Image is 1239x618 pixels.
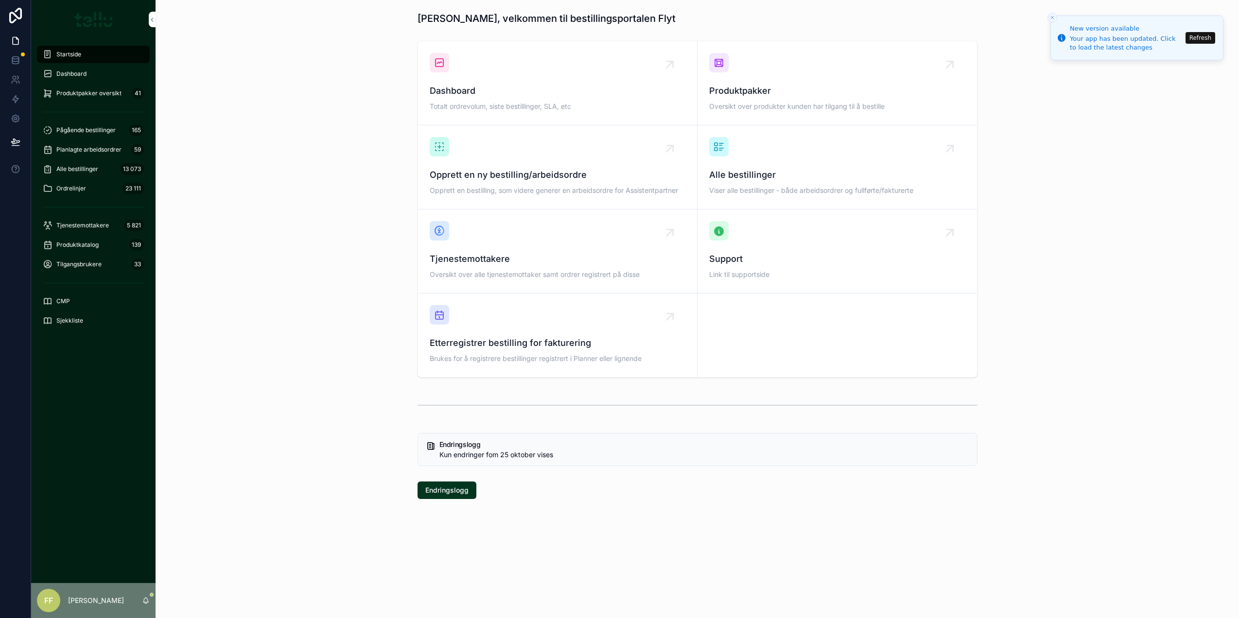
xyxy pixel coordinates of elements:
span: Endringslogg [425,485,469,495]
h1: [PERSON_NAME], velkommen til bestillingsportalen Flyt [418,12,676,25]
span: Tilgangsbrukere [56,260,102,268]
div: 165 [129,124,144,136]
span: FF [44,595,53,606]
span: Oversikt over alle tjenestemottaker samt ordrer registrert på disse [430,270,685,279]
a: Tjenestemottakere5 821 [37,217,150,234]
span: Dashboard [56,70,87,78]
span: Produktkatalog [56,241,99,249]
span: Dashboard [430,84,685,98]
div: 33 [131,258,144,270]
a: DashboardTotalt ordrevolum, siste bestillinger, SLA, etc [418,41,698,125]
button: Endringslogg [418,481,476,499]
img: App logo [74,12,113,27]
div: 41 [132,87,144,99]
span: Sjekkliste [56,317,83,325]
span: Support [709,252,965,266]
button: Refresh [1186,32,1215,44]
a: Etterregistrer bestilling for faktureringBrukes for å registrere bestillinger registrert i Planne... [418,293,698,377]
span: Ordrelinjer [56,185,86,192]
a: CMP [37,292,150,310]
a: ProduktpakkerOversikt over produkter kunden har tilgang til å bestille [698,41,977,125]
a: Alle bestillinger13 073 [37,160,150,178]
span: Opprett en bestilling, som videre generer en arbeidsordre for Assistentpartner [430,186,685,195]
p: [PERSON_NAME] [68,596,124,605]
a: Startside [37,46,150,63]
h5: Endringslogg [439,441,969,448]
a: Opprett en ny bestilling/arbeidsordreOpprett en bestilling, som videre generer en arbeidsordre fo... [418,125,698,209]
div: Kun endringer fom 25 oktober vises [439,450,969,460]
span: Pågående bestillinger [56,126,116,134]
a: TjenestemottakereOversikt over alle tjenestemottaker samt ordrer registrert på disse [418,209,698,293]
div: New version available [1070,24,1183,34]
span: Link til supportside [709,270,965,279]
a: Alle bestillingerViser alle bestillinger - både arbeidsordrer og fullførte/fakturerte [698,125,977,209]
a: Produktpakker oversikt41 [37,85,150,102]
div: 5 821 [124,220,144,231]
span: Produktpakker oversikt [56,89,122,97]
span: Alle bestillinger [709,168,965,182]
button: Close toast [1047,13,1057,22]
a: SupportLink til supportside [698,209,977,293]
span: Oversikt over produkter kunden har tilgang til å bestille [709,102,965,111]
a: Ordrelinjer23 111 [37,180,150,197]
span: Planlagte arbeidsordrer [56,146,122,154]
div: Your app has been updated. Click to load the latest changes [1070,34,1183,52]
span: Brukes for å registrere bestillinger registrert i Planner eller lignende [430,354,685,363]
a: Produktkatalog139 [37,236,150,254]
span: Etterregistrer bestilling for fakturering [430,336,685,350]
div: 13 073 [120,163,144,175]
span: Viser alle bestillinger - både arbeidsordrer og fullførte/fakturerte [709,186,965,195]
span: CMP [56,297,70,305]
div: 23 111 [122,183,144,194]
span: Tjenestemottakere [56,222,109,229]
span: Kun endringer fom 25 oktober vises [439,450,553,459]
div: 59 [131,144,144,155]
span: Opprett en ny bestilling/arbeidsordre [430,168,685,182]
span: Alle bestillinger [56,165,98,173]
span: Produktpakker [709,84,965,98]
span: Startside [56,51,81,58]
a: Tilgangsbrukere33 [37,256,150,273]
a: Dashboard [37,65,150,83]
a: Planlagte arbeidsordrer59 [37,141,150,158]
span: Totalt ordrevolum, siste bestillinger, SLA, etc [430,102,685,111]
span: Tjenestemottakere [430,252,685,266]
a: Sjekkliste [37,312,150,329]
div: scrollable content [31,39,156,342]
div: 139 [129,239,144,251]
a: Pågående bestillinger165 [37,121,150,139]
